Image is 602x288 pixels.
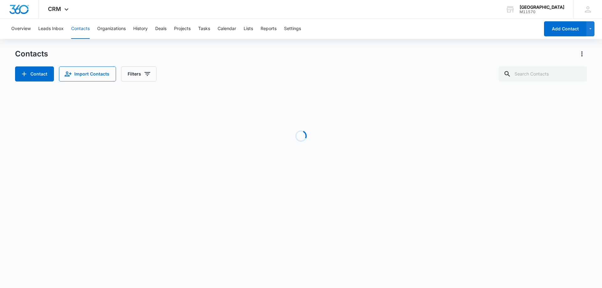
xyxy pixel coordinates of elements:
[284,19,301,39] button: Settings
[520,10,564,14] div: account id
[38,19,64,39] button: Leads Inbox
[520,5,564,10] div: account name
[121,66,156,81] button: Filters
[15,49,48,59] h1: Contacts
[59,66,116,81] button: Import Contacts
[15,66,54,81] button: Add Contact
[155,19,166,39] button: Deals
[174,19,191,39] button: Projects
[133,19,148,39] button: History
[499,66,587,81] input: Search Contacts
[48,6,61,12] span: CRM
[577,49,587,59] button: Actions
[11,19,31,39] button: Overview
[218,19,236,39] button: Calendar
[97,19,126,39] button: Organizations
[544,21,586,36] button: Add Contact
[71,19,90,39] button: Contacts
[244,19,253,39] button: Lists
[198,19,210,39] button: Tasks
[261,19,277,39] button: Reports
